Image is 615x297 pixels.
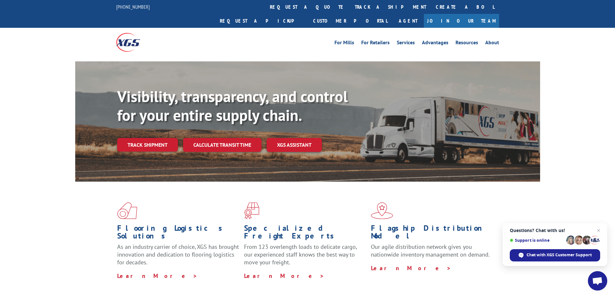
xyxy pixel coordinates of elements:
[116,4,150,10] a: [PHONE_NUMBER]
[244,243,366,272] p: From 123 overlength loads to delicate cargo, our experienced staff knows the best way to move you...
[244,272,324,280] a: Learn More >
[527,252,592,258] span: Chat with XGS Customer Support
[117,272,198,280] a: Learn More >
[371,243,490,258] span: Our agile distribution network gives you nationwide inventory management on demand.
[371,224,493,243] h1: Flagship Distribution Model
[215,14,308,28] a: Request a pickup
[371,202,393,219] img: xgs-icon-flagship-distribution-model-red
[334,40,354,47] a: For Mills
[456,40,478,47] a: Resources
[588,271,607,291] div: Open chat
[424,14,499,28] a: Join Our Team
[595,227,602,234] span: Close chat
[183,138,261,152] a: Calculate transit time
[422,40,448,47] a: Advantages
[371,264,451,272] a: Learn More >
[117,138,178,152] a: Track shipment
[117,202,137,219] img: xgs-icon-total-supply-chain-intelligence-red
[361,40,390,47] a: For Retailers
[244,202,259,219] img: xgs-icon-focused-on-flooring-red
[510,238,564,243] span: Support is online
[485,40,499,47] a: About
[510,249,600,261] div: Chat with XGS Customer Support
[392,14,424,28] a: Agent
[397,40,415,47] a: Services
[308,14,392,28] a: Customer Portal
[510,228,600,233] span: Questions? Chat with us!
[117,224,239,243] h1: Flooring Logistics Solutions
[267,138,322,152] a: XGS ASSISTANT
[244,224,366,243] h1: Specialized Freight Experts
[117,86,348,125] b: Visibility, transparency, and control for your entire supply chain.
[117,243,239,266] span: As an industry carrier of choice, XGS has brought innovation and dedication to flooring logistics...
